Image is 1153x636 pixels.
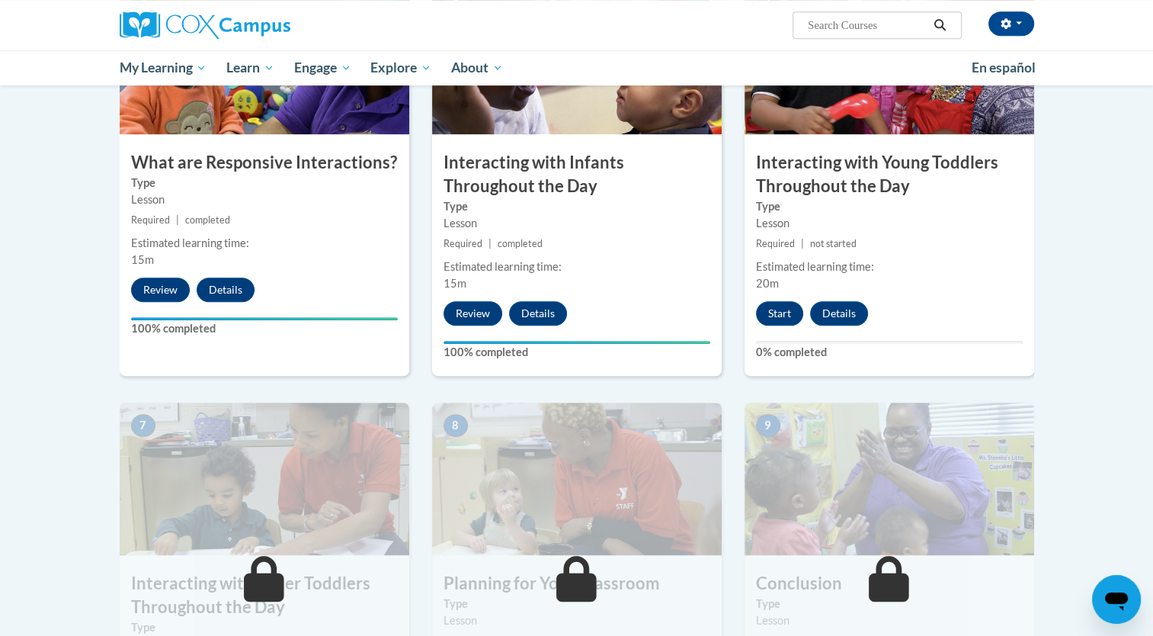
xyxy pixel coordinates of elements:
button: Review [131,278,190,302]
span: Learn [226,59,274,77]
label: Type [131,619,398,636]
h3: Conclusion [745,572,1034,596]
span: 20m [756,277,779,290]
div: Your progress [444,341,710,344]
button: Review [444,301,502,326]
span: | [488,238,492,249]
div: Lesson [756,215,1023,232]
button: Search [928,16,951,34]
span: 15m [131,253,154,266]
input: Search Courses [806,16,928,34]
label: 100% completed [131,320,398,337]
span: 9 [756,414,780,437]
div: Estimated learning time: [131,235,398,252]
span: | [801,238,804,249]
span: About [451,59,503,77]
div: Main menu [97,50,1057,85]
span: Explore [370,59,431,77]
span: 15m [444,277,466,290]
label: Type [756,596,1023,612]
img: Course Image [432,403,722,555]
button: Details [509,301,567,326]
span: Required [756,238,795,249]
span: not started [810,238,857,249]
a: My Learning [110,50,217,85]
img: Course Image [120,403,409,555]
div: Lesson [444,612,710,629]
span: Required [131,214,170,226]
span: 7 [131,414,155,437]
img: Course Image [745,403,1034,555]
h3: Interacting with Older Toddlers Throughout the Day [120,572,409,619]
button: Details [810,301,868,326]
h3: Interacting with Infants Throughout the Day [432,151,722,198]
button: Start [756,301,803,326]
label: Type [131,175,398,191]
h3: Interacting with Young Toddlers Throughout the Day [745,151,1034,198]
button: Account Settings [988,11,1034,36]
label: Type [444,596,710,612]
label: 100% completed [444,344,710,361]
div: Lesson [131,191,398,208]
div: Lesson [444,215,710,232]
div: Lesson [756,612,1023,629]
a: Cox Campus [120,11,409,39]
img: Cox Campus [120,11,290,39]
span: Engage [294,59,351,77]
a: About [441,50,513,85]
span: completed [498,238,543,249]
label: 0% completed [756,344,1023,361]
a: Learn [216,50,284,85]
span: My Learning [119,59,207,77]
label: Type [756,198,1023,215]
span: completed [185,214,230,226]
h3: What are Responsive Interactions? [120,151,409,175]
h3: Planning for Your Classroom [432,572,722,596]
div: Estimated learning time: [444,259,710,275]
div: Your progress [131,317,398,320]
label: Type [444,198,710,215]
span: 8 [444,414,468,437]
div: Estimated learning time: [756,259,1023,275]
span: En español [972,59,1036,75]
a: Engage [284,50,361,85]
span: Required [444,238,482,249]
a: Explore [360,50,441,85]
span: | [176,214,179,226]
iframe: Button to launch messaging window [1092,575,1141,624]
button: Details [197,278,255,302]
a: En español [962,52,1046,84]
